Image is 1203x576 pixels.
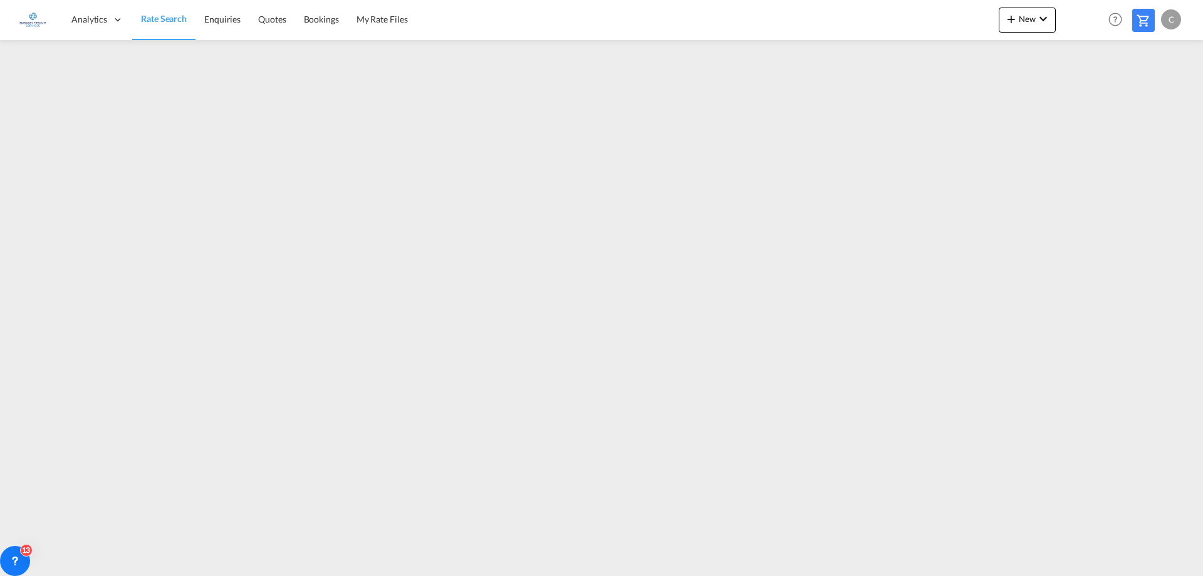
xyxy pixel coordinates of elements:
[1105,9,1126,30] span: Help
[1161,9,1181,29] div: C
[357,14,408,24] span: My Rate Files
[258,14,286,24] span: Quotes
[999,8,1056,33] button: icon-plus 400-fgNewicon-chevron-down
[71,13,107,26] span: Analytics
[1004,14,1051,24] span: New
[1105,9,1132,31] div: Help
[204,14,241,24] span: Enquiries
[141,13,187,24] span: Rate Search
[1004,11,1019,26] md-icon: icon-plus 400-fg
[1036,11,1051,26] md-icon: icon-chevron-down
[19,6,47,34] img: 6a2c35f0b7c411ef99d84d375d6e7407.jpg
[304,14,339,24] span: Bookings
